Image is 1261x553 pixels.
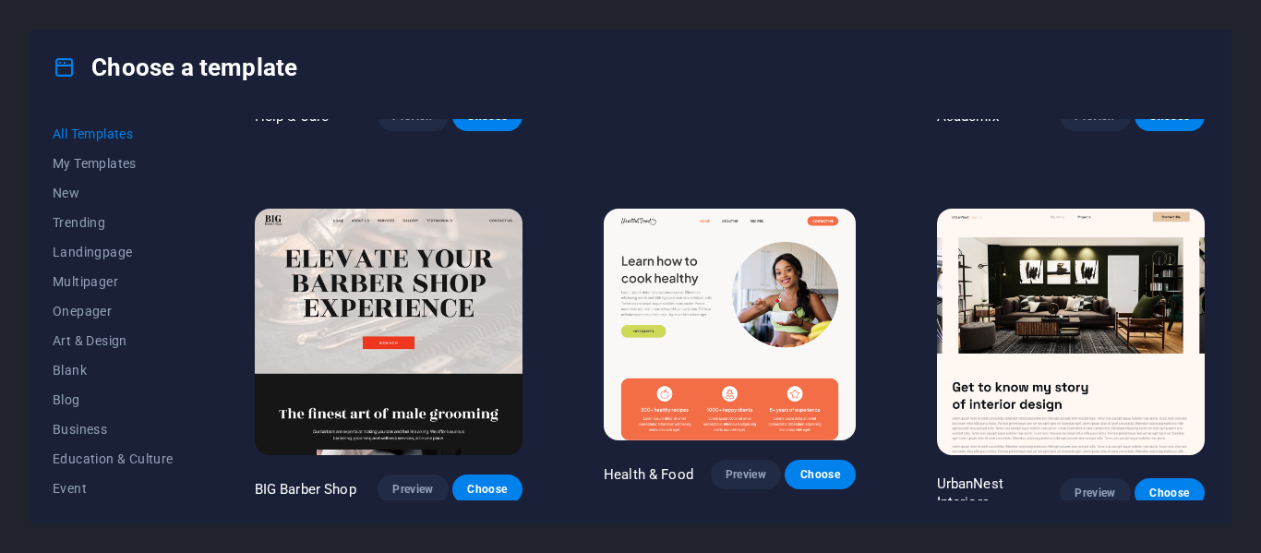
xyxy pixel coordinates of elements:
span: Choose [799,467,840,482]
span: Education & Culture [53,451,174,466]
span: Business [53,422,174,437]
button: Blog [53,385,174,415]
p: Health & Food [604,465,693,484]
button: Landingpage [53,237,174,267]
p: UrbanNest Interiors [937,475,1061,511]
img: UrbanNest Interiors [937,209,1205,456]
button: Choose [452,475,522,504]
span: Preview [392,482,433,497]
span: Choose [1149,486,1190,500]
span: Choose [467,482,508,497]
button: Choose [1135,478,1205,508]
span: Onepager [53,304,174,319]
span: Multipager [53,274,174,289]
img: BIG Barber Shop [255,209,522,456]
button: Business [53,415,174,444]
h4: Choose a template [53,53,297,82]
button: Event [53,474,174,503]
span: Preview [1075,486,1115,500]
span: Blog [53,392,174,407]
button: New [53,178,174,208]
img: Health & Food [604,209,856,440]
button: My Templates [53,149,174,178]
span: Trending [53,215,174,230]
p: BIG Barber Shop [255,480,356,499]
button: Preview [711,460,781,489]
span: All Templates [53,126,174,141]
button: All Templates [53,119,174,149]
span: Preview [726,467,766,482]
span: Event [53,481,174,496]
span: My Templates [53,156,174,171]
button: Preview [378,475,448,504]
span: New [53,186,174,200]
button: Blank [53,355,174,385]
button: Art & Design [53,326,174,355]
span: Blank [53,363,174,378]
button: Trending [53,208,174,237]
button: Education & Culture [53,444,174,474]
button: Choose [785,460,855,489]
button: Multipager [53,267,174,296]
span: Art & Design [53,333,174,348]
span: Landingpage [53,245,174,259]
button: Onepager [53,296,174,326]
button: Preview [1060,478,1130,508]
